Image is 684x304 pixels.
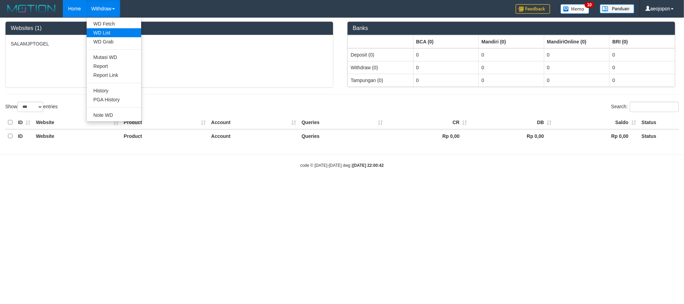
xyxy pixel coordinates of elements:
img: Feedback.jpg [516,4,550,14]
img: MOTION_logo.png [5,3,58,14]
th: Queries [299,129,385,143]
th: Product [121,116,208,129]
th: Queries [299,116,385,129]
strong: [DATE] 22:00:42 [353,163,384,168]
th: Rp 0,00 [470,129,555,143]
a: Note WD [87,111,141,120]
h3: Banks [353,25,670,31]
td: 0 [413,48,479,61]
label: Show entries [5,102,58,112]
th: ID [15,129,33,143]
span: 10 [585,2,594,8]
td: 0 [544,48,609,61]
th: Group: activate to sort column ascending [413,35,479,48]
td: 0 [544,74,609,87]
a: WD Grab [87,37,141,46]
a: Report Link [87,71,141,80]
th: Account [208,116,299,129]
th: Status [639,129,679,143]
th: Website [33,116,121,129]
a: Report [87,62,141,71]
td: 0 [479,74,544,87]
input: Search: [630,102,679,112]
th: Product [121,129,208,143]
th: CR [385,116,470,129]
th: Group: activate to sort column ascending [479,35,544,48]
th: Account [208,129,299,143]
th: Website [33,129,121,143]
a: History [87,86,141,95]
td: 0 [413,74,479,87]
small: code © [DATE]-[DATE] dwg | [300,163,384,168]
td: 0 [609,48,675,61]
img: panduan.png [600,4,634,13]
td: 0 [609,61,675,74]
a: PGA History [87,95,141,104]
img: Button%20Memo.svg [560,4,589,14]
th: Group: activate to sort column ascending [609,35,675,48]
td: 0 [413,61,479,74]
th: Group: activate to sort column ascending [348,35,413,48]
td: 0 [479,48,544,61]
h3: Websites (1) [11,25,328,31]
td: 0 [479,61,544,74]
th: ID [15,116,33,129]
td: Tampungan (0) [348,74,413,87]
a: WD Fetch [87,19,141,28]
th: Rp 0,00 [385,129,470,143]
td: Withdraw (0) [348,61,413,74]
p: SALAMJPTOGEL [11,40,328,47]
td: Deposit (0) [348,48,413,61]
th: Rp 0,00 [554,129,639,143]
a: Mutasi WD [87,53,141,62]
th: Group: activate to sort column ascending [544,35,609,48]
th: Status [639,116,679,129]
td: 0 [609,74,675,87]
th: DB [470,116,555,129]
label: Search: [611,102,679,112]
td: 0 [544,61,609,74]
a: WD List [87,28,141,37]
select: Showentries [17,102,43,112]
th: Saldo [554,116,639,129]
